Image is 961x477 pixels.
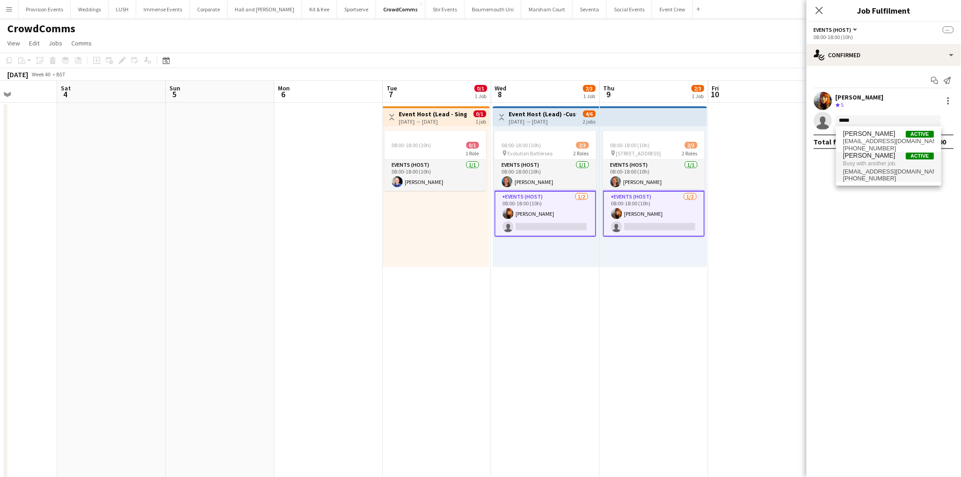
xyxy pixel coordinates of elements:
button: Event Crew [652,0,693,18]
span: View [7,39,20,47]
span: Wed [495,84,507,92]
span: 1 Role [466,150,479,157]
span: Alishah Malik [843,152,896,159]
span: 9 [602,89,615,99]
h1: CrowdComms [7,22,75,35]
span: 2/3 [692,85,704,92]
button: Events (Host) [814,26,859,33]
h3: Event Host (Lead) -Customer Engagement Summit [509,110,577,118]
span: 2/3 [576,142,589,149]
span: Tue [386,84,397,92]
button: LUSH [109,0,136,18]
span: Mon [278,84,290,92]
span: 0/1 [466,142,479,149]
div: [PERSON_NAME] [836,93,884,101]
div: Total fee [814,137,845,146]
span: Week 40 [30,71,53,78]
span: Thu [604,84,615,92]
button: Weddings [71,0,109,18]
div: [DATE] → [DATE] [399,118,467,125]
app-card-role: Events (Host)1/108:00-18:00 (10h)[PERSON_NAME] [603,160,705,191]
span: 4 [59,89,71,99]
div: 08:00-18:00 (10h) [814,34,954,40]
button: Immense Events [136,0,190,18]
span: alishamalik26@gmail.com [843,168,934,175]
button: Marsham Court [521,0,573,18]
span: 0/1 [474,110,486,117]
span: 7 [385,89,397,99]
div: Confirmed [807,44,961,66]
span: Busy with another job. [843,159,934,168]
span: Fri [712,84,719,92]
div: 1 Job [584,93,595,99]
span: 0/1 [475,85,487,92]
app-card-role: Events (Host)1/108:00-18:00 (10h)[PERSON_NAME] [385,160,486,191]
button: Corporate [190,0,228,18]
button: Kit & Kee [302,0,337,18]
app-job-card: 08:00-18:00 (10h)2/3 Evolution Battersea2 RolesEvents (Host)1/108:00-18:00 (10h)[PERSON_NAME]Even... [495,131,596,237]
span: -- [943,26,954,33]
div: [DATE] → [DATE] [509,118,577,125]
span: 08:00-18:00 (10h) [392,142,431,149]
a: View [4,37,24,49]
span: 4/6 [583,110,596,117]
div: [DATE] [7,70,28,79]
button: Seventa [573,0,607,18]
button: Bournemouth Uni [465,0,521,18]
span: [STREET_ADDRESS] [616,150,661,157]
app-card-role: Events (Host)1/208:00-18:00 (10h)[PERSON_NAME] [603,191,705,237]
span: 6 [277,89,290,99]
span: 08:00-18:00 (10h) [610,142,650,149]
span: 2 Roles [574,150,589,157]
button: Provision Events [19,0,71,18]
span: Edit [29,39,40,47]
span: +4407904423912 [843,145,934,152]
span: Jobs [49,39,62,47]
button: Hall and [PERSON_NAME] [228,0,302,18]
a: Edit [25,37,43,49]
span: 2 Roles [682,150,698,157]
span: Sat [61,84,71,92]
a: Comms [68,37,95,49]
button: Social Events [607,0,652,18]
span: Alisha Chamberlain [843,130,896,138]
div: BST [56,71,65,78]
span: Active [906,131,934,138]
span: Events (Host) [814,26,852,33]
button: Sportserve [337,0,376,18]
h3: Job Fulfilment [807,5,961,16]
span: 2/3 [583,85,596,92]
app-job-card: 08:00-18:00 (10h)2/3 [STREET_ADDRESS]2 RolesEvents (Host)1/108:00-18:00 (10h)[PERSON_NAME]Events ... [603,131,705,237]
span: achamberlain2004@gmail.com [843,138,934,145]
app-card-role: Events (Host)1/108:00-18:00 (10h)[PERSON_NAME] [495,160,596,191]
h3: Event Host (Lead - Single day) - Nearwater Capital [399,110,467,118]
span: Comms [71,39,92,47]
span: Active [906,153,934,159]
span: 2/3 [685,142,698,149]
span: Evolution Battersea [508,150,553,157]
span: 08:00-18:00 (10h) [502,142,541,149]
span: 10 [711,89,719,99]
span: +447741912516 [843,175,934,182]
div: 1 Job [475,93,487,99]
a: Jobs [45,37,66,49]
span: 5 [841,101,844,108]
span: Sun [169,84,180,92]
app-job-card: 08:00-18:00 (10h)0/11 RoleEvents (Host)1/108:00-18:00 (10h)[PERSON_NAME] [385,131,486,191]
div: 2 jobs [583,117,596,125]
span: 5 [168,89,180,99]
span: 8 [494,89,507,99]
div: 1 Job [692,93,704,99]
div: 1 job [476,117,486,125]
app-card-role: Events (Host)1/208:00-18:00 (10h)[PERSON_NAME] [495,191,596,237]
button: CrowdComms [376,0,426,18]
button: Stir Events [426,0,465,18]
